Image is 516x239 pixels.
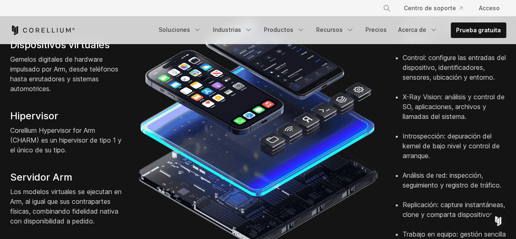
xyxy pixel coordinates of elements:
font: Replicación: capture instantáneas, clone y comparta dispositivos. [403,201,505,219]
div: Open Intercom Messenger [488,211,508,231]
font: Centro de soporte [404,4,456,11]
font: Prueba gratuita [456,27,501,34]
font: Recursos [316,26,343,33]
div: Menú de navegación [154,22,506,38]
font: Precios [365,26,387,33]
a: Página de inicio de Corellium [10,25,75,35]
font: Introspección: depuración del kernel de bajo nivel y control de arranque. [403,132,500,160]
font: Gemelos digitales de hardware impulsado por Arm, desde teléfonos hasta enrutadores y sistemas aut... [10,55,118,93]
font: Industrias [213,26,241,33]
button: Buscar [379,1,394,16]
font: Hipervisor [10,110,58,122]
font: Servidor Arm [10,171,72,183]
font: X-Ray Vision: análisis y control de SO, aplicaciones, archivos y llamadas del sistema. [403,93,505,121]
font: Acerca de [398,26,426,33]
div: Menú de navegación [373,1,506,16]
font: Control: configure las entradas del dispositivo, identificadores, sensores, ubicación y entorno. [403,54,506,81]
font: Corellium Hypervisor for Arm (CHARM) es un hipervisor de tipo 1 y el único de su tipo. [10,126,122,154]
font: Soluciones [159,26,190,33]
font: Dispositivos virtuales [10,39,110,51]
font: Productos [264,26,293,33]
font: Los modelos virtuales se ejecutan en Arm, al igual que sus contrapartes físicas, combinando fidel... [10,188,122,225]
font: Análisis de red: inspección, seguimiento y registro de tráfico. [403,171,501,189]
font: Acceso [479,4,500,11]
